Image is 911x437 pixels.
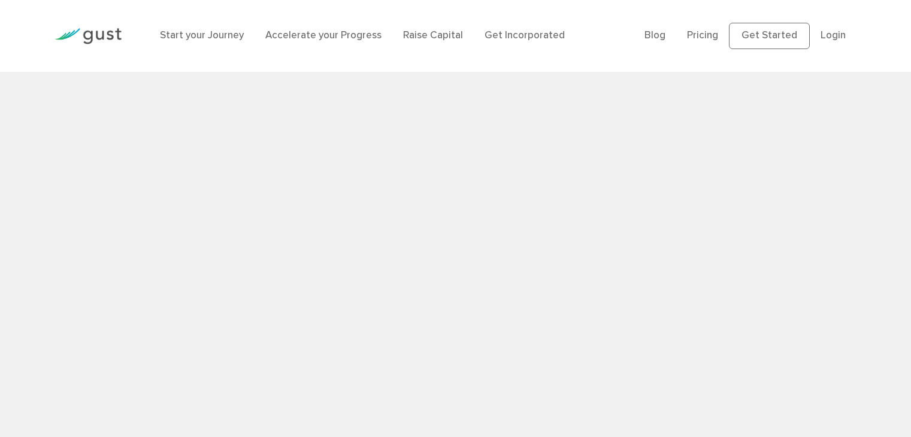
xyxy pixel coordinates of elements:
a: Raise Capital [403,29,463,41]
a: Get Incorporated [485,29,565,41]
a: Blog [644,29,665,41]
a: Get Started [729,23,810,49]
img: Gust Logo [55,28,122,44]
a: Pricing [687,29,718,41]
a: Start your Journey [160,29,244,41]
a: Accelerate your Progress [265,29,382,41]
a: Login [821,29,846,41]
